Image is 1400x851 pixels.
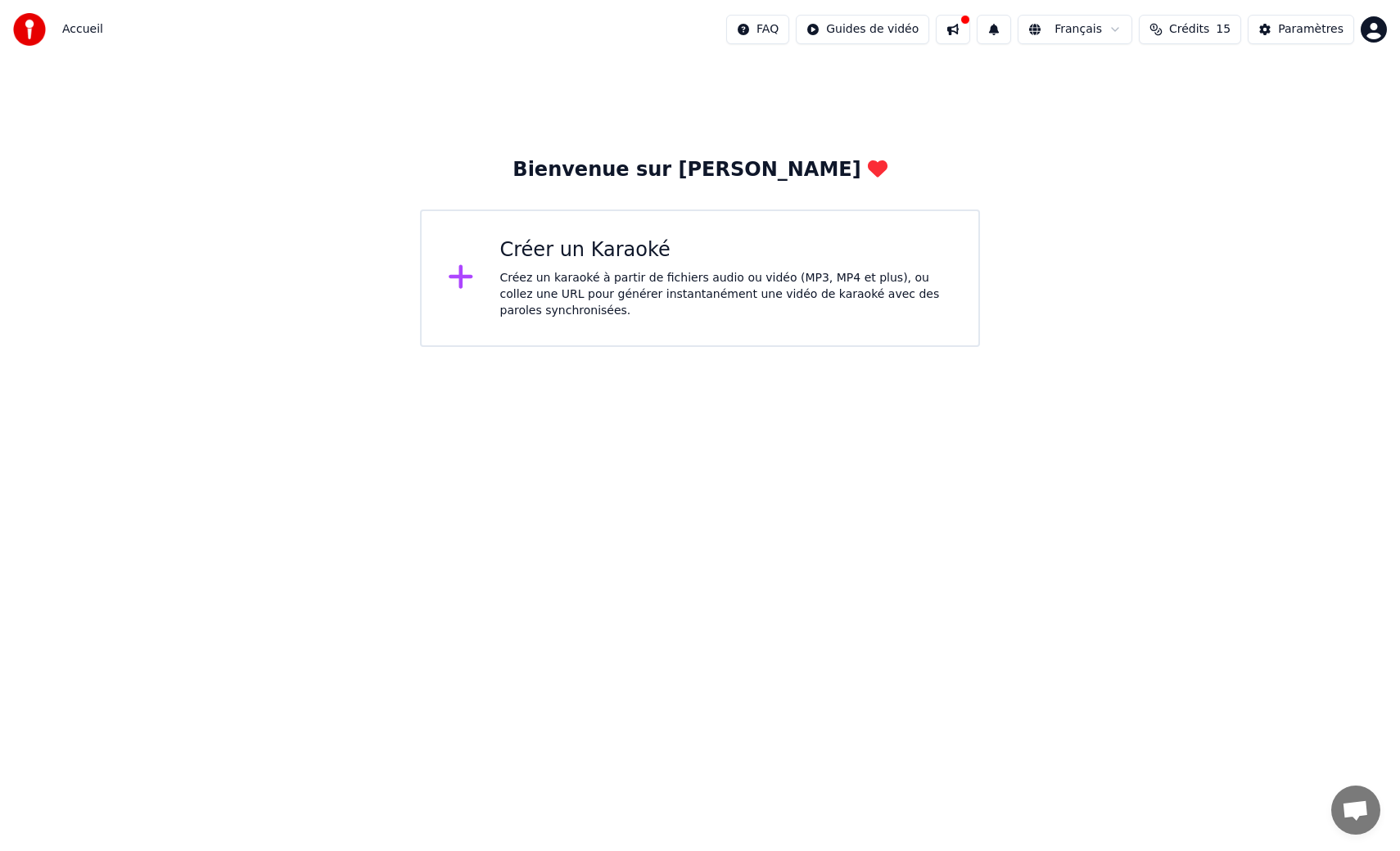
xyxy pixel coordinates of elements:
span: 15 [1216,21,1231,38]
img: youka [13,13,46,46]
div: Paramètres [1278,21,1344,38]
div: Créez un karaoké à partir de fichiers audio ou vidéo (MP3, MP4 et plus), ou collez une URL pour g... [500,270,953,319]
div: Bienvenue sur [PERSON_NAME] [513,157,887,183]
nav: breadcrumb [62,21,103,38]
span: Crédits [1169,21,1209,38]
span: Accueil [62,21,103,38]
div: Créer un Karaoké [500,237,953,263]
button: Crédits15 [1139,15,1241,44]
button: Paramètres [1248,15,1354,44]
button: FAQ [726,15,789,44]
div: Ouvrir le chat [1331,786,1380,835]
button: Guides de vidéo [796,15,929,44]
